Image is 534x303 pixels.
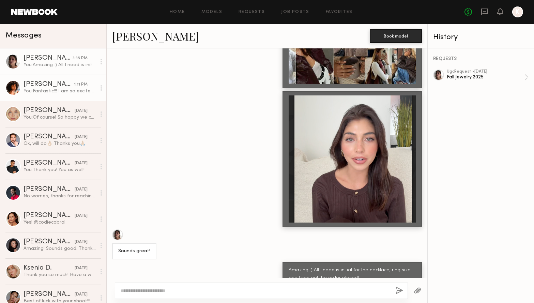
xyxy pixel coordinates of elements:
div: Fall Jewelry 2025 [447,74,524,80]
div: History [433,33,529,41]
button: Book model [370,29,422,43]
div: ugc Request • [DATE] [447,70,524,74]
a: Job Posts [281,10,309,14]
div: [PERSON_NAME] [24,160,75,167]
div: Yes! @codiecabral [24,219,96,226]
div: [DATE] [75,239,88,245]
div: [PERSON_NAME] [24,81,74,88]
div: [PERSON_NAME] [24,186,75,193]
div: [PERSON_NAME] [24,291,75,298]
div: [DATE] [75,291,88,298]
div: [DATE] [75,265,88,272]
div: [PERSON_NAME] [24,107,75,114]
div: You: Fantastic!!! I am so excited about this. I just placed the order for the jewelry & will foll... [24,88,96,94]
div: 3:35 PM [73,55,88,62]
div: 1:11 PM [74,81,88,88]
a: Models [201,10,222,14]
div: [PERSON_NAME] [24,212,75,219]
div: No worries, thanks for reaching out [PERSON_NAME] [24,193,96,199]
div: Ok, will do👌🏼 Thanks you🙏🏼 [24,140,96,147]
div: [DATE] [75,108,88,114]
div: [DATE] [75,186,88,193]
div: You: Amazing :) All I need is initial for the necklace, ring size and I can get the order placed! [24,62,96,68]
div: [DATE] [75,160,88,167]
div: You: Thank you! You as well! [24,167,96,173]
a: Book model [370,33,422,39]
a: ugcRequest •[DATE]Fall Jewelry 2025 [447,70,529,85]
a: [PERSON_NAME] [112,29,199,43]
div: [PERSON_NAME] [24,55,73,62]
div: Ksenia D. [24,265,75,272]
div: [DATE] [75,213,88,219]
div: Amazing! Sounds good. Thank you [24,245,96,252]
div: Amazing :) All I need is initial for the necklace, ring size and I can get the order placed! [289,267,416,282]
span: Messages [5,32,42,40]
div: Thank you so much! Have a wonderful day! [24,272,96,278]
div: [PERSON_NAME] [24,134,75,140]
div: [PERSON_NAME] [24,239,75,245]
div: REQUESTS [433,57,529,61]
a: K [512,6,523,17]
div: [DATE] [75,134,88,140]
a: Favorites [326,10,353,14]
a: Home [170,10,185,14]
a: Requests [239,10,265,14]
div: Sounds great! [118,247,150,255]
div: You: Of course! So happy we could get this project completed & will reach out again soon for some... [24,114,96,121]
